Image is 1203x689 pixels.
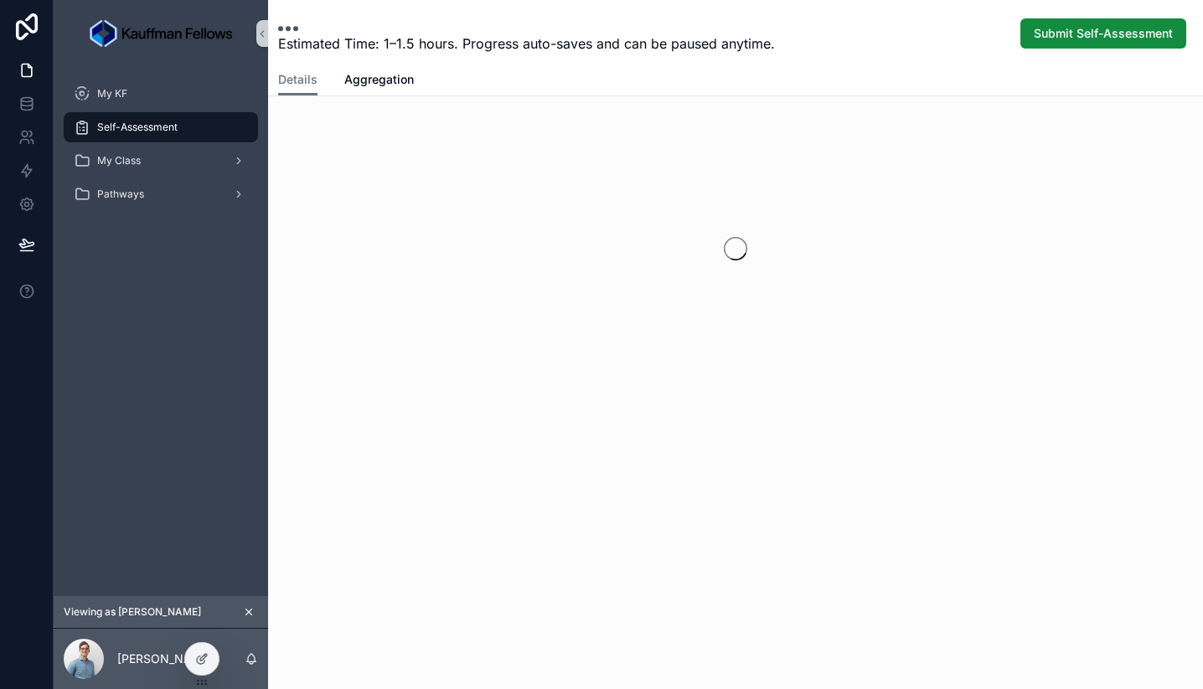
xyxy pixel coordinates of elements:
p: [PERSON_NAME] [117,650,214,667]
span: Self-Assessment [97,121,178,134]
span: Details [278,71,318,88]
span: Aggregation [344,71,414,88]
button: Submit Self-Assessment [1020,18,1186,49]
span: Viewing as [PERSON_NAME] [64,605,201,619]
span: Estimated Time: 1–1.5 hours. Progress auto-saves and can be paused anytime. [278,33,775,54]
div: scrollable content [54,67,268,231]
span: Pathways [97,188,144,201]
img: App logo [90,20,232,47]
a: My Class [64,146,258,176]
span: Submit Self-Assessment [1034,25,1173,42]
a: Details [278,64,318,96]
a: Self-Assessment [64,112,258,142]
span: My Class [97,154,141,167]
span: My KF [97,87,127,100]
a: My KF [64,79,258,109]
a: Aggregation [344,64,414,98]
a: Pathways [64,179,258,209]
